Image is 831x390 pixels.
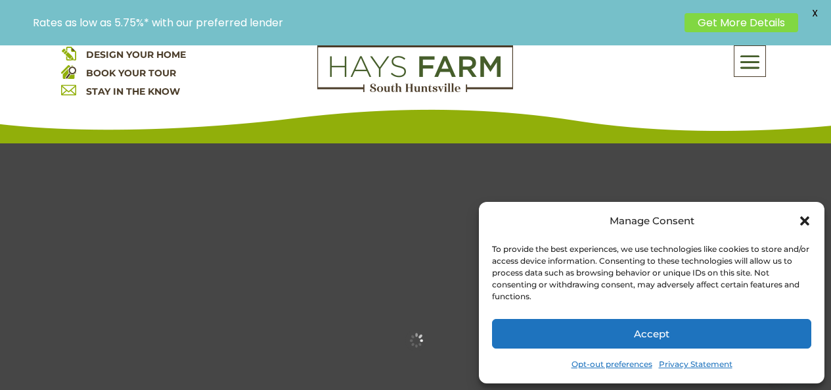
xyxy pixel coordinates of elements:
div: Close dialog [798,214,811,228]
img: Logo [317,45,513,93]
img: design your home [61,45,76,61]
a: DESIGN YOUR HOME [86,49,186,61]
a: Privacy Statement [659,355,732,374]
a: BOOK YOUR TOUR [86,67,176,79]
button: Accept [492,319,811,349]
a: Opt-out preferences [572,355,652,374]
img: book your home tour [61,64,76,79]
a: Get More Details [685,13,798,32]
div: To provide the best experiences, we use technologies like cookies to store and/or access device i... [492,243,810,303]
p: Rates as low as 5.75%* with our preferred lender [33,16,678,29]
div: Manage Consent [610,212,694,230]
a: STAY IN THE KNOW [86,85,180,97]
a: hays farm homes huntsville development [317,84,513,95]
span: X [805,3,824,23]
